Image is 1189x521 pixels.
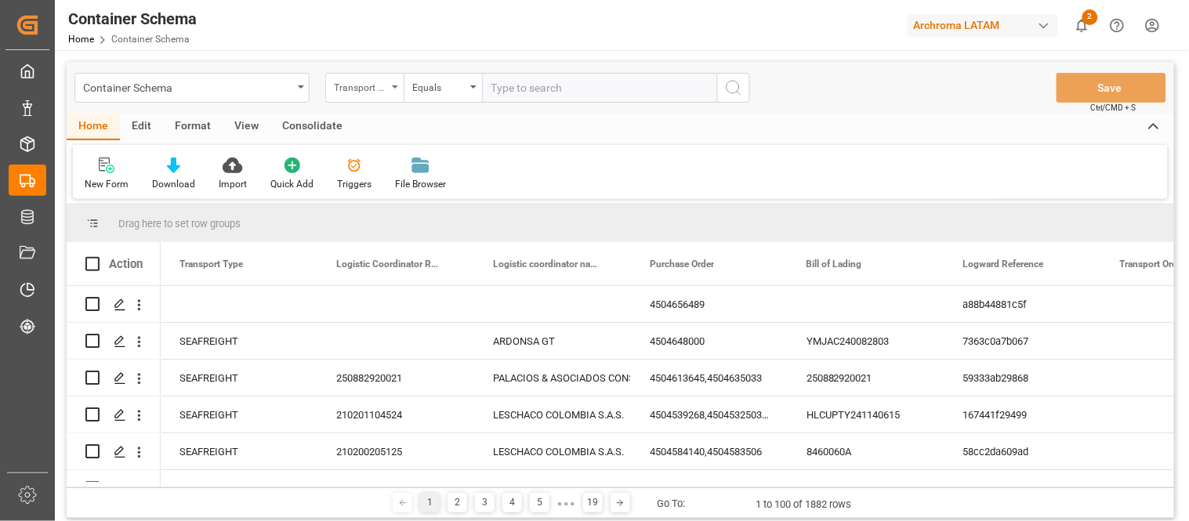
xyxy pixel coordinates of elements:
div: ● ● ● [557,497,575,509]
div: LESCHACO COLOMBIA S.A.S. [493,434,612,470]
div: 210201104524 [317,396,474,432]
div: Home [67,114,120,140]
div: HLCUPTY241140615 [788,396,944,432]
div: 4504613645,4504635033 [631,360,788,396]
span: Purchase Order [650,259,714,270]
div: 167441f29499 [944,396,1101,432]
div: 8460060A [788,433,944,469]
span: Ctrl/CMD + S [1091,102,1136,114]
button: Help Center [1100,8,1135,43]
div: Edit [120,114,163,140]
div: 59333ab29868 [944,360,1101,396]
div: Format [163,114,223,140]
div: Press SPACE to select this row. [67,396,161,433]
span: Logistic Coordinator Reference Number [336,259,441,270]
span: Transport Type [179,259,243,270]
div: 210200501925 [317,470,474,506]
div: Import [219,177,247,191]
div: Container Schema [83,77,292,96]
button: show 2 new notifications [1064,8,1100,43]
div: 1 [420,493,440,512]
div: 1 to 100 of 1882 rows [756,497,852,512]
div: YMJAC240082803 [788,323,944,359]
div: SEAFREIGHT [161,360,317,396]
button: open menu [404,73,482,103]
div: Equals [412,77,466,95]
div: Press SPACE to select this row. [67,470,161,507]
span: Bill of Lading [807,259,862,270]
div: Archroma LATAM [908,14,1058,37]
span: Logward Reference [963,259,1044,270]
div: Container Schema [68,7,197,31]
div: 4504539268,4504532503,4504532893,4504536274 [631,396,788,432]
span: 2 [1082,9,1098,25]
a: Home [68,34,94,45]
div: 58cc2da609ad [944,433,1101,469]
div: SEAFREIGHT [161,323,317,359]
div: Transport Type [334,77,387,95]
div: bde26d00f59b [944,470,1101,506]
div: Triggers [337,177,372,191]
div: 250882920021 [788,360,944,396]
div: LESCHACO COLOMBIA S.A.S. [493,471,612,507]
div: 4504656489 [631,286,788,322]
div: View [223,114,270,140]
div: Press SPACE to select this row. [67,360,161,396]
div: Go To: [658,496,686,512]
input: Type to search [482,73,717,103]
div: SEAFREIGHT [161,396,317,432]
div: New Form [85,177,129,191]
div: 4504584140,4504583506 [631,433,788,469]
span: Logistic coordinator name [493,259,598,270]
button: Save [1057,73,1166,103]
div: 3 [475,493,495,512]
button: open menu [325,73,404,103]
div: Consolidate [270,114,354,140]
div: 4 [502,493,522,512]
div: SEAFREIGHT [161,470,317,506]
div: Action [109,257,143,271]
div: Quick Add [270,177,314,191]
div: 250217000354 [788,470,944,506]
div: PALACIOS & ASOCIADOS CONSORCIO LOGISTICO [493,360,612,396]
div: Download [152,177,195,191]
div: a88b44881c5f [944,286,1101,322]
div: SEAFREIGHT [161,433,317,469]
div: Press SPACE to select this row. [67,433,161,470]
div: 4504648000 [631,323,788,359]
div: Press SPACE to select this row. [67,323,161,360]
div: 250882920021 [317,360,474,396]
div: ARDONSA GT [493,324,612,360]
div: File Browser [395,177,446,191]
button: Archroma LATAM [908,10,1064,40]
div: Press SPACE to select this row. [67,286,161,323]
div: 5 [530,493,549,512]
div: 19 [583,493,603,512]
div: 2 [448,493,467,512]
div: 210200205125 [317,433,474,469]
div: LESCHACO COLOMBIA S.A.S. [493,397,612,433]
button: search button [717,73,750,103]
div: 4504608975,4504609402,4504610511,4504609437 [631,470,788,506]
button: open menu [74,73,310,103]
div: 7363c0a7b067 [944,323,1101,359]
span: Drag here to set row groups [118,218,241,230]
